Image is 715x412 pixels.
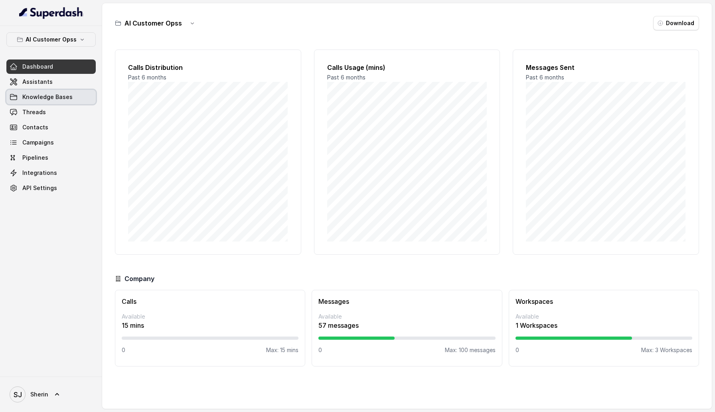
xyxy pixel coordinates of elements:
text: SJ [14,390,22,399]
p: Max: 100 messages [445,346,496,354]
a: API Settings [6,181,96,195]
h3: Company [124,274,154,283]
a: Contacts [6,120,96,135]
span: Knowledge Bases [22,93,73,101]
a: Campaigns [6,135,96,150]
p: 1 Workspaces [516,321,692,330]
span: Past 6 months [327,74,365,81]
span: Dashboard [22,63,53,71]
span: Sherin [30,390,48,398]
p: Max: 3 Workspaces [641,346,692,354]
p: 0 [318,346,322,354]
span: Integrations [22,169,57,177]
p: 57 messages [318,321,495,330]
a: Pipelines [6,151,96,165]
span: API Settings [22,184,57,192]
p: 0 [122,346,125,354]
button: AI Customer Opss [6,32,96,47]
span: Past 6 months [128,74,166,81]
h2: Calls Distribution [128,63,288,72]
span: Past 6 months [526,74,564,81]
h2: Messages Sent [526,63,686,72]
p: Available [516,313,692,321]
p: AI Customer Opss [26,35,77,44]
span: Contacts [22,123,48,131]
h3: Messages [318,297,495,306]
img: light.svg [19,6,83,19]
a: Integrations [6,166,96,180]
a: Knowledge Bases [6,90,96,104]
h3: Workspaces [516,297,692,306]
h3: AI Customer Opss [124,18,182,28]
span: Threads [22,108,46,116]
p: Max: 15 mins [266,346,298,354]
h3: Calls [122,297,298,306]
a: Dashboard [6,59,96,74]
p: Available [122,313,298,321]
a: Threads [6,105,96,119]
p: 15 mins [122,321,298,330]
a: Assistants [6,75,96,89]
a: Sherin [6,383,96,406]
span: Campaigns [22,139,54,147]
p: Available [318,313,495,321]
button: Download [653,16,699,30]
h2: Calls Usage (mins) [327,63,487,72]
p: 0 [516,346,519,354]
span: Assistants [22,78,53,86]
span: Pipelines [22,154,48,162]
